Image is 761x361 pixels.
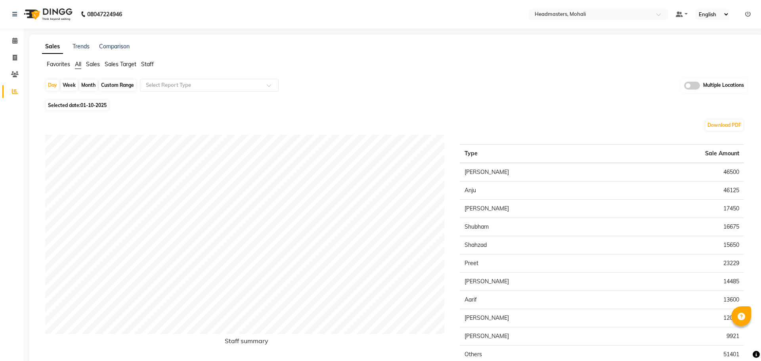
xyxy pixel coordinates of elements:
td: [PERSON_NAME] [460,163,617,181]
td: 15650 [617,236,744,254]
span: Sales Target [105,61,136,68]
td: 16675 [617,218,744,236]
td: 46500 [617,163,744,181]
span: Selected date: [46,100,109,110]
td: 14485 [617,272,744,290]
td: 9921 [617,327,744,345]
span: Multiple Locations [703,82,744,90]
img: logo [20,3,75,25]
td: Shahzad [460,236,617,254]
td: 12000 [617,309,744,327]
h6: Staff summary [45,337,448,348]
b: 08047224946 [87,3,122,25]
th: Sale Amount [617,144,744,163]
td: [PERSON_NAME] [460,309,617,327]
a: Sales [42,40,63,54]
a: Comparison [99,43,130,50]
td: 17450 [617,199,744,218]
span: All [75,61,81,68]
a: Trends [73,43,90,50]
td: Aarif [460,290,617,309]
button: Download PDF [706,120,743,131]
td: 46125 [617,181,744,199]
th: Type [460,144,617,163]
div: Custom Range [99,80,136,91]
div: Day [46,80,59,91]
td: 13600 [617,290,744,309]
td: 23229 [617,254,744,272]
span: 01-10-2025 [80,102,107,108]
span: Staff [141,61,154,68]
div: Month [79,80,98,91]
span: Favorites [47,61,70,68]
td: Anju [460,181,617,199]
span: Sales [86,61,100,68]
td: [PERSON_NAME] [460,327,617,345]
td: Shubham [460,218,617,236]
td: [PERSON_NAME] [460,272,617,290]
td: Preet [460,254,617,272]
div: Week [61,80,78,91]
iframe: chat widget [728,329,753,353]
td: [PERSON_NAME] [460,199,617,218]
